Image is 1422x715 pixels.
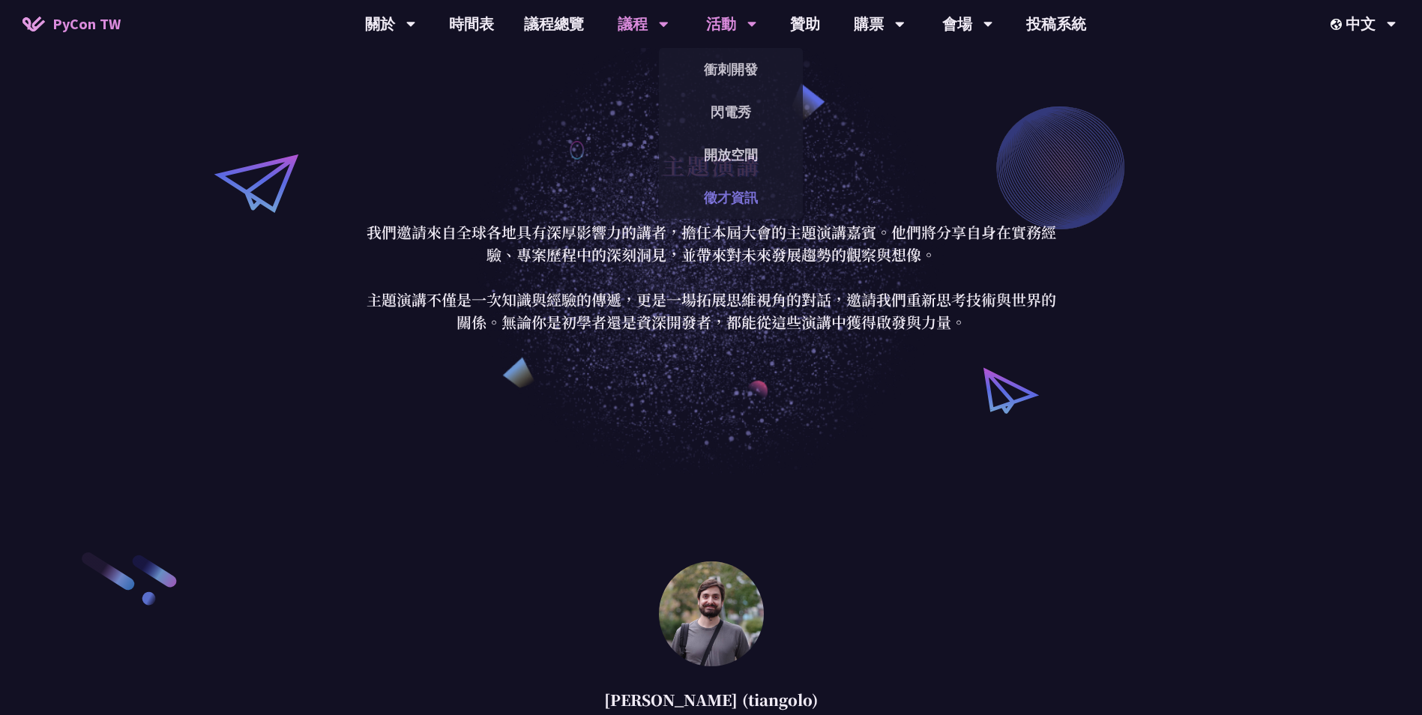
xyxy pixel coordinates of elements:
[659,180,803,215] a: 徵才資訊
[363,221,1060,334] p: 我們邀請來自全球各地具有深厚影響力的講者，擔任本屆大會的主題演講嘉賓。他們將分享自身在實務經驗、專案歷程中的深刻洞見，並帶來對未來發展趨勢的觀察與想像。 主題演講不僅是一次知識與經驗的傳遞，更是...
[659,52,803,87] a: 衝刺開發
[52,13,121,35] span: PyCon TW
[7,5,136,43] a: PyCon TW
[659,137,803,172] a: 開放空間
[659,94,803,130] a: 閃電秀
[1331,19,1346,30] img: Locale Icon
[659,561,764,666] img: Sebastián Ramírez (tiangolo)
[22,16,45,31] img: Home icon of PyCon TW 2025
